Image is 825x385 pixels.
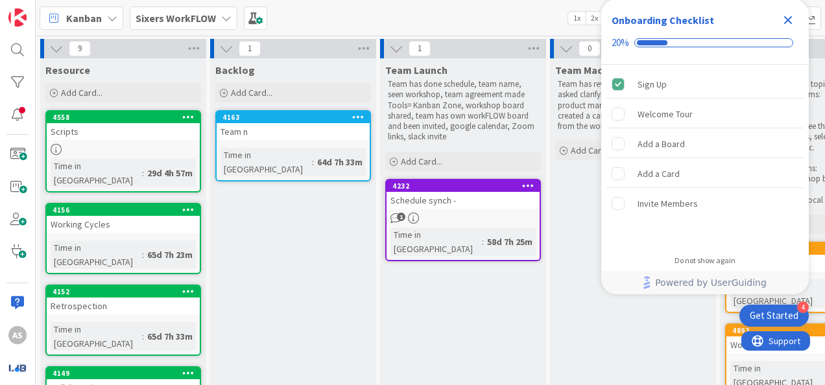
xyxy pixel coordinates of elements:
[778,10,798,30] div: Close Checklist
[606,189,804,218] div: Invite Members is incomplete.
[47,297,200,314] div: Retrospection
[314,155,366,169] div: 64d 7h 33m
[69,41,91,56] span: 9
[612,37,629,49] div: 20%
[387,180,540,192] div: 4232
[231,87,272,99] span: Add Card...
[482,235,484,249] span: :
[385,64,448,76] span: Team Launch
[47,111,200,140] div: 4558Scripts
[739,305,809,327] div: Open Get Started checklist, remaining modules: 4
[144,248,196,262] div: 65d 7h 23m
[47,111,200,123] div: 4558
[47,216,200,233] div: Working Cycles
[571,145,612,156] span: Add Card...
[142,329,144,344] span: :
[606,130,804,158] div: Add a Board is incomplete.
[409,41,431,56] span: 1
[47,286,200,314] div: 4152Retrospection
[51,159,142,187] div: Time in [GEOGRAPHIC_DATA]
[142,166,144,180] span: :
[388,100,538,143] p: Tools= Kanban Zone, workshop board shared, team has own workFLOW board and been invited, google c...
[47,204,200,233] div: 4156Working Cycles
[606,70,804,99] div: Sign Up is complete.
[217,123,370,140] div: Team n
[53,287,200,296] div: 4152
[601,271,809,294] div: Footer
[606,100,804,128] div: Welcome Tour is incomplete.
[388,79,538,100] p: Team has done schedule, team name, seen workshop, team agreement made
[655,275,767,290] span: Powered by UserGuiding
[612,37,798,49] div: Checklist progress: 20%
[601,65,809,247] div: Checklist items
[53,205,200,215] div: 4156
[675,255,735,266] div: Do not show again
[312,155,314,169] span: :
[222,113,370,122] div: 4163
[392,181,540,191] div: 4232
[387,180,540,209] div: 4232Schedule synch -
[51,322,142,351] div: Time in [GEOGRAPHIC_DATA]
[53,113,200,122] div: 4558
[797,301,809,313] div: 4
[61,87,102,99] span: Add Card...
[47,123,200,140] div: Scripts
[215,64,255,76] span: Backlog
[144,166,196,180] div: 29d 4h 57m
[638,196,698,211] div: Invite Members
[47,367,200,379] div: 4149
[217,111,370,140] div: 4163Team n
[8,358,27,377] img: avatar
[608,271,802,294] a: Powered by UserGuiding
[217,111,370,123] div: 4163
[750,309,798,322] div: Get Started
[401,156,442,167] span: Add Card...
[239,41,261,56] span: 1
[8,8,27,27] img: Visit kanbanzone.com
[606,159,804,188] div: Add a Card is incomplete.
[568,12,586,25] span: 1x
[579,41,601,56] span: 0
[555,64,703,76] span: Team Macro Planning-First Pull
[142,248,144,262] span: :
[638,166,680,181] div: Add a Card
[136,12,216,25] b: Sixers WorkFLOW
[47,286,200,297] div: 4152
[47,204,200,216] div: 4156
[638,106,693,122] div: Welcome Tour
[397,213,405,221] span: 1
[638,76,667,92] div: Sign Up
[53,369,200,378] div: 4149
[45,64,90,76] span: Resource
[387,192,540,209] div: Schedule synch -
[558,79,708,132] p: Team has reviewed available work and asked clarifying questions, intros to product managers made,...
[390,227,482,256] div: Time in [GEOGRAPHIC_DATA]
[27,2,59,17] span: Support
[612,12,714,28] div: Onboarding Checklist
[586,12,603,25] span: 2x
[51,240,142,269] div: Time in [GEOGRAPHIC_DATA]
[638,136,685,152] div: Add a Board
[221,148,312,176] div: Time in [GEOGRAPHIC_DATA]
[144,329,196,344] div: 65d 7h 33m
[66,10,102,26] span: Kanban
[484,235,536,249] div: 58d 7h 25m
[8,326,27,344] div: AS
